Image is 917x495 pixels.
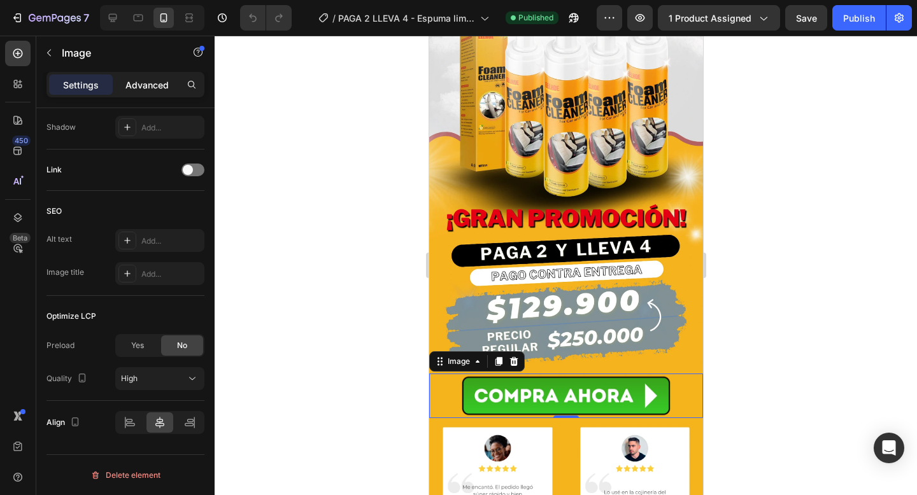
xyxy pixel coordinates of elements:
[832,5,886,31] button: Publish
[46,340,75,351] div: Preload
[10,233,31,243] div: Beta
[12,136,31,146] div: 450
[141,122,201,134] div: Add...
[83,10,89,25] p: 7
[785,5,827,31] button: Save
[46,164,62,176] div: Link
[63,78,99,92] p: Settings
[5,5,95,31] button: 7
[658,5,780,31] button: 1 product assigned
[46,310,96,322] div: Optimize LCP
[141,268,201,280] div: Add...
[141,235,201,247] div: Add...
[46,414,83,431] div: Align
[46,122,76,133] div: Shadow
[843,11,875,25] div: Publish
[46,465,204,485] button: Delete element
[46,234,72,245] div: Alt text
[62,45,170,60] p: Image
[177,340,187,351] span: No
[332,11,336,25] span: /
[46,370,90,387] div: Quality
[115,367,204,390] button: High
[131,340,144,351] span: Yes
[874,433,904,463] div: Open Intercom Messenger
[46,206,62,217] div: SEO
[429,36,703,495] iframe: Design area
[240,5,292,31] div: Undo/Redo
[338,11,475,25] span: PAGA 2 LLEVA 4 - Espuma limpiadora FoamCleaner™
[90,468,160,483] div: Delete element
[121,373,138,383] span: High
[46,267,84,278] div: Image title
[796,13,817,24] span: Save
[125,78,169,92] p: Advanced
[669,11,751,25] span: 1 product assigned
[518,12,553,24] span: Published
